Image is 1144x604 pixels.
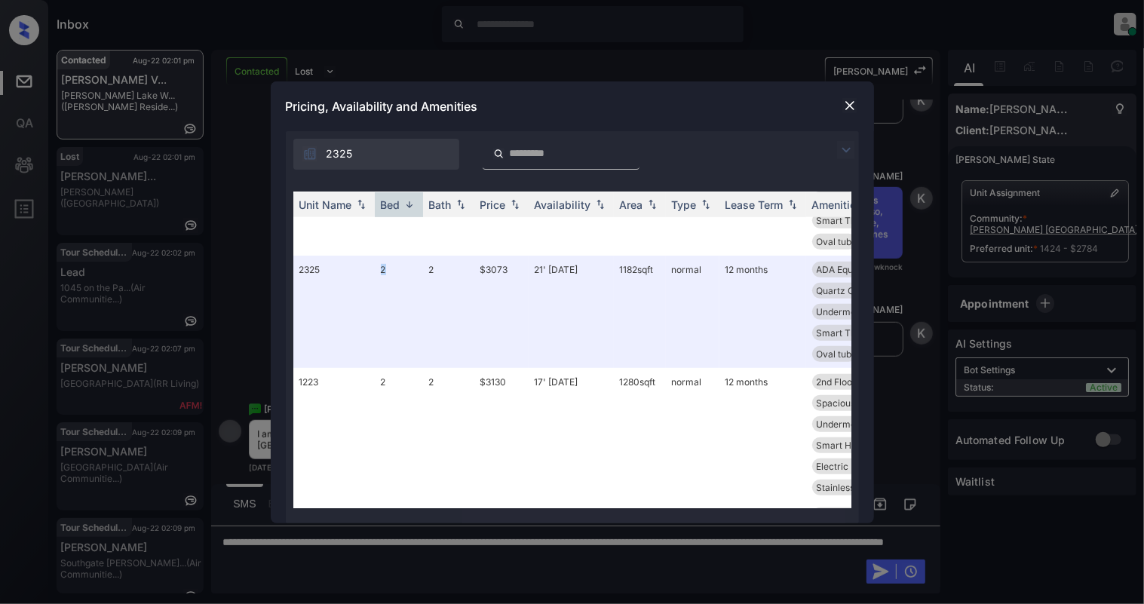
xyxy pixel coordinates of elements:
[817,348,852,360] span: Oval tub
[817,440,894,451] span: Smart Home Lock
[293,368,375,501] td: 1223
[453,199,468,210] img: sorting
[672,198,697,211] div: Type
[817,419,891,430] span: Undermount Sink
[402,199,417,210] img: sorting
[719,256,806,368] td: 12 months
[293,256,375,368] td: 2325
[529,368,614,501] td: 17' [DATE]
[423,368,474,501] td: 2
[529,256,614,368] td: 21' [DATE]
[666,256,719,368] td: normal
[817,215,899,226] span: Smart Thermosta...
[508,199,523,210] img: sorting
[375,256,423,368] td: 2
[817,306,891,317] span: Undermount Sink
[817,482,886,493] span: Stainless Steel...
[354,199,369,210] img: sorting
[817,397,885,409] span: Spacious Closet
[698,199,713,210] img: sorting
[535,198,591,211] div: Availability
[817,376,857,388] span: 2nd Floor
[817,461,882,472] span: Electric Firepl...
[429,198,452,211] div: Bath
[614,256,666,368] td: 1182 sqft
[719,368,806,501] td: 12 months
[474,256,529,368] td: $3073
[299,198,352,211] div: Unit Name
[327,146,353,162] span: 2325
[474,368,529,501] td: $3130
[817,264,877,275] span: ADA Equipped
[645,199,660,210] img: sorting
[817,285,893,296] span: Quartz Countert...
[817,327,899,339] span: Smart Thermosta...
[493,147,505,161] img: icon-zuma
[817,236,852,247] span: Oval tub
[620,198,643,211] div: Area
[302,146,317,161] img: icon-zuma
[666,368,719,501] td: normal
[812,198,863,211] div: Amenities
[271,81,874,131] div: Pricing, Availability and Amenities
[480,198,506,211] div: Price
[375,368,423,501] td: 2
[423,256,474,368] td: 2
[614,368,666,501] td: 1280 sqft
[837,141,855,159] img: icon-zuma
[725,198,784,211] div: Lease Term
[593,199,608,210] img: sorting
[785,199,800,210] img: sorting
[842,98,857,113] img: close
[381,198,400,211] div: Bed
